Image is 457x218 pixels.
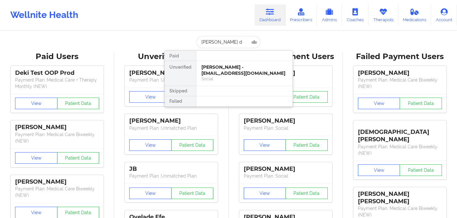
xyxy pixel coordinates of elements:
div: [PERSON_NAME] [PERSON_NAME] [358,190,442,205]
div: [PERSON_NAME] [129,117,213,125]
p: Payment Plan : Medical Care Biweekly (NEW) [358,77,442,90]
button: View [129,187,172,199]
div: [PERSON_NAME] [15,178,99,186]
div: Paid Users [4,52,110,62]
a: Admins [317,4,342,26]
div: [PERSON_NAME] [15,124,99,131]
p: Payment Plan : Social [244,173,328,179]
button: View [244,139,286,151]
button: Patient Data [285,187,328,199]
a: Prescribers [285,4,317,26]
div: Deki Test OOP Prod [15,69,99,77]
div: [PERSON_NAME] [244,117,328,125]
button: Patient Data [171,139,214,151]
p: Payment Plan : Medical Care Biweekly (NEW) [15,186,99,198]
button: Patient Data [171,187,214,199]
button: Patient Data [285,91,328,103]
button: Patient Data [57,98,99,109]
div: Skipped [165,86,196,96]
button: Patient Data [400,164,442,176]
button: Patient Data [57,152,99,164]
div: Paid [165,51,196,61]
div: JB [129,165,213,173]
div: Social [201,76,287,82]
p: Payment Plan : Unmatched Plan [129,125,213,131]
button: View [358,164,400,176]
button: View [129,139,172,151]
div: [PERSON_NAME] [244,165,328,173]
div: Failed Payment Users [347,52,453,62]
div: Unverified [165,61,196,86]
button: View [129,91,172,103]
a: Medications [398,4,431,26]
p: Payment Plan : Medical Care + Therapy Monthly (NEW) [15,77,99,90]
p: Payment Plan : Medical Care Biweekly (NEW) [358,144,442,156]
button: Patient Data [285,139,328,151]
button: View [358,98,400,109]
a: Account [431,4,457,26]
button: View [15,98,57,109]
a: Dashboard [255,4,285,26]
p: Payment Plan : Medical Care Biweekly (NEW) [358,205,442,218]
div: [PERSON_NAME] - [EMAIL_ADDRESS][DOMAIN_NAME] [201,64,287,76]
p: Payment Plan : Social [244,125,328,131]
button: View [244,187,286,199]
button: Patient Data [400,98,442,109]
a: Therapists [368,4,398,26]
div: [PERSON_NAME] [358,69,442,77]
div: [PERSON_NAME] [129,69,213,77]
div: Unverified Users [119,52,224,62]
p: Payment Plan : Unmatched Plan [129,77,213,83]
div: Failed [165,96,196,107]
a: Coaches [342,4,368,26]
div: [DEMOGRAPHIC_DATA][PERSON_NAME] [358,124,442,143]
button: View [15,152,57,164]
p: Payment Plan : Unmatched Plan [129,173,213,179]
p: Payment Plan : Medical Care Biweekly (NEW) [15,131,99,144]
